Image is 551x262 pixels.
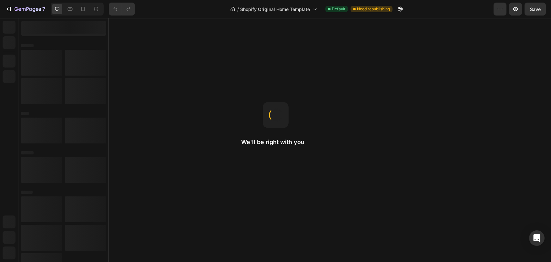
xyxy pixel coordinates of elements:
[332,6,345,12] span: Default
[525,3,546,16] button: Save
[3,3,48,16] button: 7
[530,6,541,12] span: Save
[357,6,390,12] span: Need republishing
[109,3,135,16] div: Undo/Redo
[237,6,239,13] span: /
[241,138,310,146] h2: We'll be right with you
[42,5,45,13] p: 7
[529,230,545,246] div: Open Intercom Messenger
[240,6,310,13] span: Shopify Original Home Template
